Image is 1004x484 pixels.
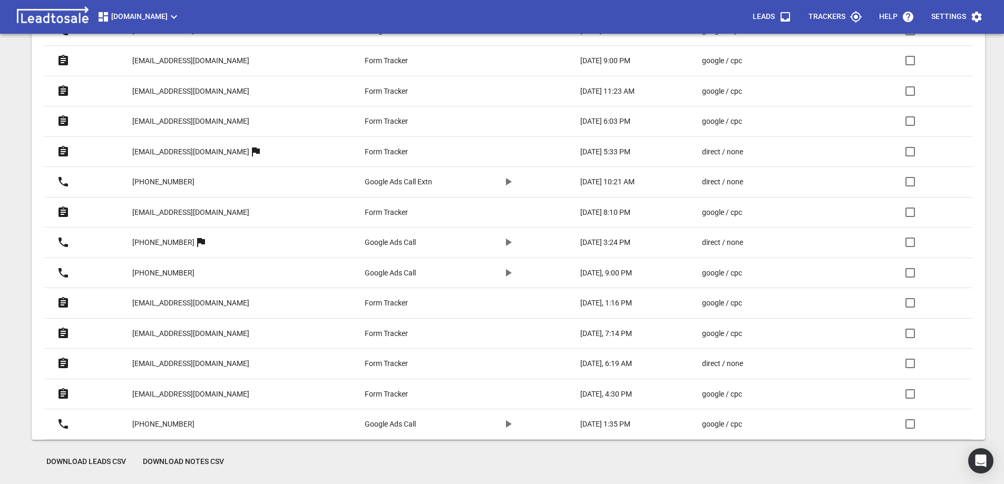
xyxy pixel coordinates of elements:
[97,11,180,23] span: [DOMAIN_NAME]
[702,237,743,248] p: direct / none
[132,321,249,347] a: [EMAIL_ADDRESS][DOMAIN_NAME]
[365,86,453,97] a: Form Tracker
[702,268,742,279] p: google / cpc
[702,358,743,369] p: direct / none
[57,115,70,127] svg: Form
[580,55,660,66] a: [DATE] 9:00 PM
[580,116,660,127] a: [DATE] 6:03 PM
[132,381,249,407] a: [EMAIL_ADDRESS][DOMAIN_NAME]
[702,86,770,97] a: google / cpc
[702,207,742,218] p: google / cpc
[702,176,770,187] a: direct / none
[57,297,70,309] svg: Form
[132,200,249,225] a: [EMAIL_ADDRESS][DOMAIN_NAME]
[580,176,635,187] p: [DATE] 10:21 AM
[365,55,453,66] a: Form Tracker
[580,146,630,157] p: [DATE] 5:33 PM
[249,145,262,158] svg: More than one lead from this user
[702,237,770,248] a: direct / none
[365,358,408,369] p: Form Tracker
[702,328,770,339] a: google / cpc
[580,176,660,187] a: [DATE] 10:21 AM
[580,389,632,400] p: [DATE], 4:30 PM
[931,12,966,22] p: Settings
[132,237,194,248] p: [PHONE_NUMBER]
[580,237,630,248] p: [DATE] 3:24 PM
[702,55,742,66] p: google / cpc
[580,328,660,339] a: [DATE], 7:14 PM
[580,268,632,279] p: [DATE], 9:00 PM
[46,457,126,467] span: Download Leads CSV
[365,298,408,309] p: Form Tracker
[968,448,993,473] div: Open Intercom Messenger
[702,328,742,339] p: google / cpc
[365,176,432,187] p: Google Ads Call Extn
[57,418,70,430] svg: Call
[365,116,453,127] a: Form Tracker
[365,389,408,400] p: Form Tracker
[132,351,249,377] a: [EMAIL_ADDRESS][DOMAIN_NAME]
[57,145,70,158] svg: Form
[702,146,743,157] p: direct / none
[132,116,249,127] p: [EMAIL_ADDRESS][DOMAIN_NAME]
[580,86,660,97] a: [DATE] 11:23 AM
[702,116,770,127] a: google / cpc
[132,176,194,187] p: [PHONE_NUMBER]
[93,6,184,27] button: [DOMAIN_NAME]
[132,298,249,309] p: [EMAIL_ADDRESS][DOMAIN_NAME]
[365,358,453,369] a: Form Tracker
[702,389,770,400] a: google / cpc
[580,86,635,97] p: [DATE] 11:23 AM
[57,54,70,67] svg: Form
[879,12,898,22] p: Help
[702,55,770,66] a: google / cpc
[134,452,232,471] button: Download Notes CSV
[57,266,70,279] svg: Call
[580,207,660,218] a: [DATE] 8:10 PM
[132,230,194,255] a: [PHONE_NUMBER]
[365,86,408,97] p: Form Tracker
[132,268,194,279] p: [PHONE_NUMBER]
[702,298,770,309] a: google / cpc
[580,298,632,309] p: [DATE], 1:16 PM
[365,146,453,157] a: Form Tracker
[132,48,249,74] a: [EMAIL_ADDRESS][DOMAIN_NAME]
[57,357,70,370] svg: Form
[143,457,224,467] span: Download Notes CSV
[702,176,743,187] p: direct / none
[580,268,660,279] a: [DATE], 9:00 PM
[132,328,249,339] p: [EMAIL_ADDRESS][DOMAIN_NAME]
[132,207,249,218] p: [EMAIL_ADDRESS][DOMAIN_NAME]
[365,389,453,400] a: Form Tracker
[132,411,194,437] a: [PHONE_NUMBER]
[580,358,632,369] p: [DATE], 6:19 AM
[702,298,742,309] p: google / cpc
[365,237,416,248] p: Google Ads Call
[57,175,70,188] svg: Call
[132,389,249,400] p: [EMAIL_ADDRESS][DOMAIN_NAME]
[580,419,630,430] p: [DATE] 1:35 PM
[132,55,249,66] p: [EMAIL_ADDRESS][DOMAIN_NAME]
[365,237,453,248] a: Google Ads Call
[365,419,453,430] a: Google Ads Call
[702,86,742,97] p: google / cpc
[702,419,770,430] a: google / cpc
[57,388,70,400] svg: Form
[365,328,453,339] a: Form Tracker
[365,207,453,218] a: Form Tracker
[132,146,249,157] p: [EMAIL_ADDRESS][DOMAIN_NAME]
[702,146,770,157] a: direct / none
[132,169,194,195] a: [PHONE_NUMBER]
[365,328,408,339] p: Form Tracker
[580,55,630,66] p: [DATE] 9:00 PM
[580,298,660,309] a: [DATE], 1:16 PM
[132,260,194,286] a: [PHONE_NUMBER]
[132,78,249,104] a: [EMAIL_ADDRESS][DOMAIN_NAME]
[702,358,770,369] a: direct / none
[580,116,630,127] p: [DATE] 6:03 PM
[580,358,660,369] a: [DATE], 6:19 AM
[365,298,453,309] a: Form Tracker
[132,419,194,430] p: [PHONE_NUMBER]
[365,176,453,187] a: Google Ads Call Extn
[13,6,93,27] img: logo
